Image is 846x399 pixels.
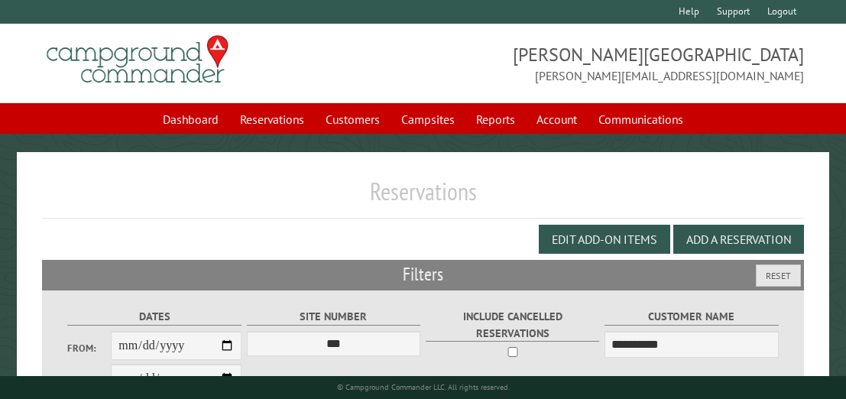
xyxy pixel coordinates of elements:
button: Add a Reservation [673,225,804,254]
h2: Filters [42,260,803,289]
button: Edit Add-on Items [539,225,670,254]
label: Site Number [247,308,421,326]
a: Customers [316,105,389,134]
a: Communications [589,105,692,134]
a: Dashboard [154,105,228,134]
a: Account [527,105,586,134]
label: Dates [67,308,241,326]
label: Include Cancelled Reservations [426,308,600,342]
a: Reservations [231,105,313,134]
a: Campsites [392,105,464,134]
button: Reset [756,264,801,287]
h1: Reservations [42,177,803,219]
label: From: [67,341,111,355]
a: Reports [467,105,524,134]
label: Customer Name [605,308,779,326]
img: Campground Commander [42,30,233,89]
span: [PERSON_NAME][GEOGRAPHIC_DATA] [PERSON_NAME][EMAIL_ADDRESS][DOMAIN_NAME] [423,42,804,85]
small: © Campground Commander LLC. All rights reserved. [337,382,510,392]
label: To: [67,373,111,388]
